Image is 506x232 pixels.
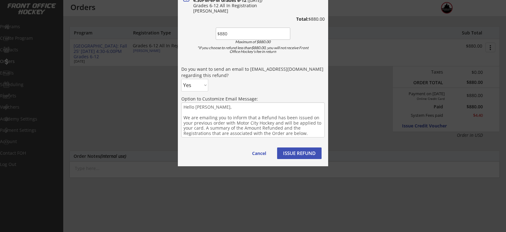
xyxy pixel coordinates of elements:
strong: Total: [296,16,308,22]
div: Maximum of $880.00 [218,40,288,44]
div: [PERSON_NAME] [193,9,288,13]
div: Grades 6-12 All In Registration [193,3,288,8]
button: Cancel [246,147,272,159]
div: Do you want to send an email to [EMAIL_ADDRESS][DOMAIN_NAME] regarding this refund? [181,66,325,78]
div: *If you choose to refund less than$880.00, you will not receive Front Office Hockey's fee in return [193,46,313,54]
button: ISSUE REFUND [277,147,322,159]
div: $880.00 [284,17,325,21]
input: Amount to refund [216,28,290,40]
div: Option to Customize Email Message: [181,96,325,102]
